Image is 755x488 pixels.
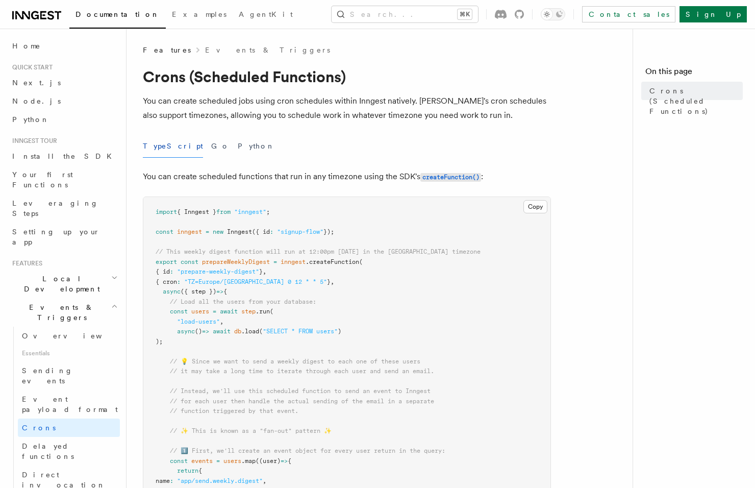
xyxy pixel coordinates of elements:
[12,228,100,246] span: Setting up your app
[163,288,181,295] span: async
[12,97,61,105] span: Node.js
[649,86,743,116] span: Crons (Scheduled Functions)
[256,308,270,315] span: .run
[177,318,220,325] span: "load-users"
[156,228,173,235] span: const
[170,268,173,275] span: :
[8,110,120,129] a: Python
[206,228,209,235] span: =
[75,10,160,18] span: Documentation
[223,288,227,295] span: {
[156,477,170,484] span: name
[679,6,747,22] a: Sign Up
[170,477,173,484] span: :
[195,328,202,335] span: ()
[259,268,263,275] span: }
[170,308,188,315] span: const
[12,152,118,160] span: Install the SDK
[172,10,226,18] span: Examples
[234,208,266,215] span: "inngest"
[238,135,275,158] button: Python
[213,308,216,315] span: =
[8,194,120,223] a: Leveraging Steps
[202,328,209,335] span: =>
[8,298,120,327] button: Events & Triggers
[8,302,111,323] span: Events & Triggers
[541,8,565,20] button: Toggle dark mode
[216,208,231,215] span: from
[8,63,53,71] span: Quick start
[170,358,420,365] span: // 💡 Since we want to send a weekly digest to each one of these users
[22,424,56,432] span: Crons
[234,328,241,335] span: db
[170,387,431,395] span: // Instead, we'll use this scheduled function to send an event to Inngest
[22,332,127,340] span: Overview
[156,338,163,345] span: );
[256,457,281,465] span: ((user)
[323,228,334,235] span: });
[156,268,170,275] span: { id
[166,3,233,28] a: Examples
[143,169,551,184] p: You can create scheduled functions that run in any timezone using the SDK's :
[170,447,445,454] span: // 1️⃣ First, we'll create an event object for every user return in the query:
[143,135,203,158] button: TypeScript
[143,94,551,123] p: You can create scheduled jobs using cron schedules within Inngest natively. [PERSON_NAME]'s cron ...
[8,223,120,251] a: Setting up your app
[181,288,216,295] span: ({ step })
[18,361,120,390] a: Sending events
[177,477,263,484] span: "app/send.weekly.digest"
[170,298,316,305] span: // Load all the users from your database:
[181,258,198,265] span: const
[12,170,73,189] span: Your first Functions
[12,115,49,124] span: Python
[227,228,252,235] span: Inngest
[8,37,120,55] a: Home
[220,308,238,315] span: await
[143,45,191,55] span: Features
[170,407,298,414] span: // function triggered by that event.
[22,367,73,385] span: Sending events
[18,345,120,361] span: Essentials
[177,268,259,275] span: "prepare-weekly-digest"
[170,457,188,465] span: const
[18,437,120,466] a: Delayed functions
[259,328,263,335] span: (
[18,390,120,419] a: Event payload format
[523,200,547,213] button: Copy
[8,274,111,294] span: Local Development
[281,457,288,465] span: =>
[18,327,120,345] a: Overview
[211,135,230,158] button: Go
[241,457,256,465] span: .map
[8,92,120,110] a: Node.js
[420,173,481,182] code: createFunction()
[12,199,98,217] span: Leveraging Steps
[143,67,551,86] h1: Crons (Scheduled Functions)
[8,165,120,194] a: Your first Functions
[263,268,266,275] span: ,
[233,3,299,28] a: AgentKit
[306,258,359,265] span: .createFunction
[288,457,291,465] span: {
[170,427,332,434] span: // ✨ This is known as a "fan-out" pattern ✨
[266,208,270,215] span: ;
[277,228,323,235] span: "signup-flow"
[331,278,334,285] span: ,
[8,137,57,145] span: Inngest tour
[184,278,327,285] span: "TZ=Europe/[GEOGRAPHIC_DATA] 0 12 * * 5"
[263,328,338,335] span: "SELECT * FROM users"
[458,9,472,19] kbd: ⌘K
[239,10,293,18] span: AgentKit
[273,258,277,265] span: =
[177,228,202,235] span: inngest
[22,395,118,413] span: Event payload format
[223,457,241,465] span: users
[241,308,256,315] span: step
[213,328,231,335] span: await
[213,228,223,235] span: new
[156,208,177,215] span: import
[270,308,273,315] span: (
[12,41,41,51] span: Home
[177,278,181,285] span: :
[191,457,213,465] span: events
